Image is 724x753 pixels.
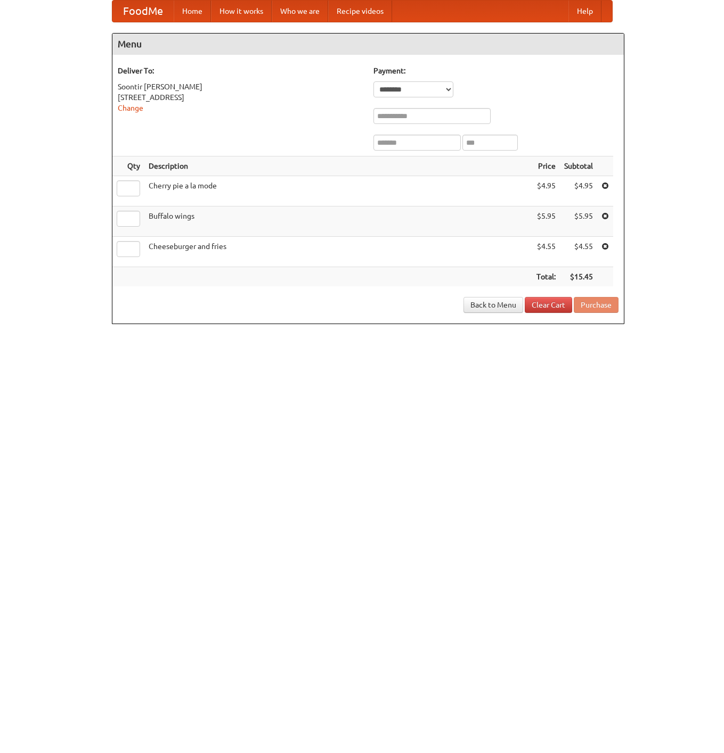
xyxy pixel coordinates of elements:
a: Change [118,104,143,112]
h4: Menu [112,34,624,55]
th: Qty [112,156,144,176]
td: Buffalo wings [144,206,532,237]
th: $15.45 [560,267,597,287]
a: Clear Cart [525,297,572,313]
div: [STREET_ADDRESS] [118,92,363,103]
td: Cheeseburger and fries [144,237,532,267]
h5: Payment: [373,65,619,76]
div: Soontir [PERSON_NAME] [118,81,363,92]
td: $4.95 [560,176,597,206]
a: Back to Menu [463,297,523,313]
td: $4.55 [560,237,597,267]
a: How it works [211,1,272,22]
a: FoodMe [112,1,174,22]
th: Subtotal [560,156,597,176]
td: Cherry pie a la mode [144,176,532,206]
a: Help [568,1,601,22]
a: Recipe videos [328,1,392,22]
th: Description [144,156,532,176]
td: $5.95 [532,206,560,237]
td: $4.95 [532,176,560,206]
h5: Deliver To: [118,65,363,76]
a: Who we are [272,1,328,22]
th: Price [532,156,560,176]
td: $5.95 [560,206,597,237]
td: $4.55 [532,237,560,267]
a: Home [174,1,211,22]
button: Purchase [574,297,619,313]
th: Total: [532,267,560,287]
